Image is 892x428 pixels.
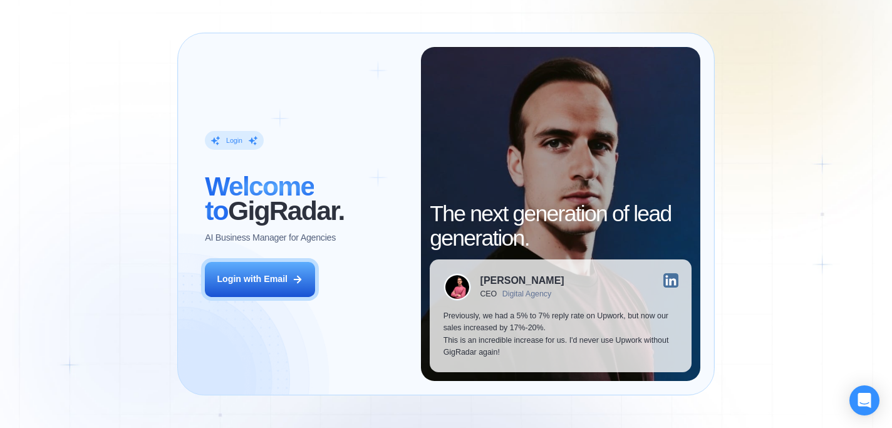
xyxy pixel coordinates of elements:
[205,232,336,244] p: AI Business Manager for Agencies
[480,275,564,285] div: [PERSON_NAME]
[205,174,408,223] h2: ‍ GigRadar.
[226,136,242,145] div: Login
[205,171,314,226] span: Welcome to
[205,262,315,296] button: Login with Email
[849,385,879,415] div: Open Intercom Messenger
[480,290,497,298] div: CEO
[443,310,678,359] p: Previously, we had a 5% to 7% reply rate on Upwork, but now our sales increased by 17%-20%. This ...
[217,273,288,286] div: Login with Email
[502,290,552,298] div: Digital Agency
[430,202,692,251] h2: The next generation of lead generation.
